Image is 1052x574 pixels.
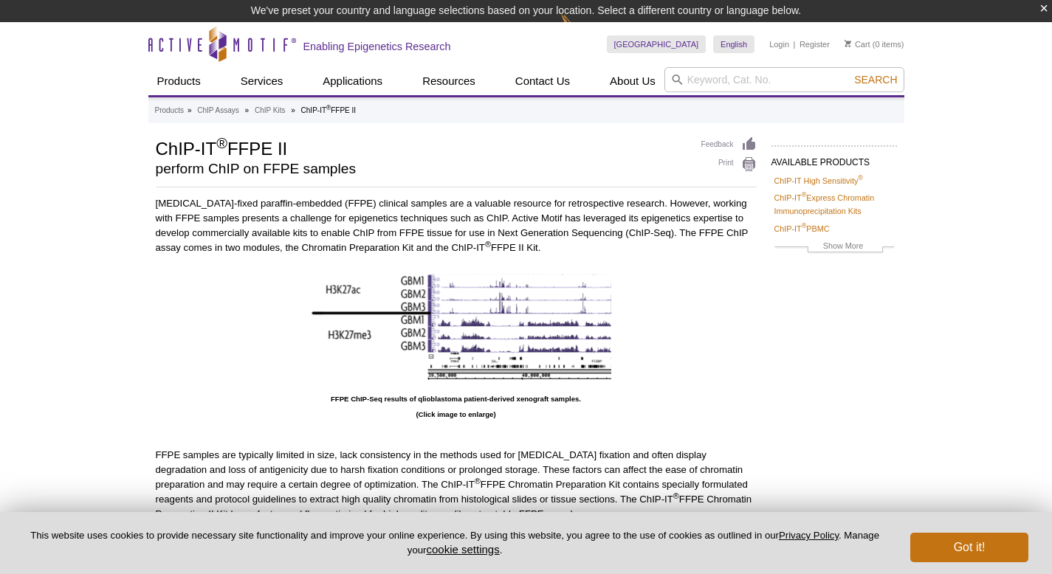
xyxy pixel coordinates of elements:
[774,174,863,187] a: ChIP-IT High Sensitivity®
[216,135,227,151] sup: ®
[794,35,796,53] li: |
[475,477,481,485] sup: ®
[155,104,184,117] a: Products
[301,270,611,387] img: FFPE ChIP-Seq results of glipblastoma patient-derived xenograft samples.
[506,67,579,95] a: Contact Us
[301,106,357,114] li: ChIP-IT FFPE II
[845,40,851,47] img: Your Cart
[910,533,1028,562] button: Got it!
[800,39,830,49] a: Register
[774,191,894,218] a: ChIP-IT®Express Chromatin Immunoprecipitation Kits
[232,67,292,95] a: Services
[314,67,391,95] a: Applications
[197,104,239,117] a: ChIP Assays
[854,74,897,86] span: Search
[255,104,286,117] a: ChIP Kits
[607,35,707,53] a: [GEOGRAPHIC_DATA]
[156,162,687,176] h2: perform ChIP on FFPE samples
[779,530,839,541] a: Privacy Policy
[303,40,451,53] h2: Enabling Epigenetics Research
[156,136,687,159] h1: ChIP-IT FFPE II
[156,448,757,522] p: FFPE samples are typically limited in size, lack consistency in the methods used for [MEDICAL_DAT...
[713,35,754,53] a: English
[156,196,757,255] p: [MEDICAL_DATA]-fixed paraffin-embedded (FFPE) clinical samples are a valuable resource for retros...
[291,106,295,114] li: »
[24,529,886,557] p: This website uses cookies to provide necessary site functionality and improve your online experie...
[774,222,830,235] a: ChIP-IT®PBMC
[245,106,250,114] li: »
[850,73,901,86] button: Search
[673,491,679,500] sup: ®
[802,192,807,199] sup: ®
[326,104,331,111] sup: ®
[331,395,581,418] strong: FFPE ChIP-Seq results of qlioblastoma patient-derived xenograft samples. (Click image to enlarge)
[601,67,664,95] a: About Us
[413,67,484,95] a: Resources
[560,11,599,46] img: Change Here
[701,136,757,153] a: Feedback
[701,156,757,173] a: Print
[188,106,192,114] li: »
[845,35,904,53] li: (0 items)
[771,145,897,172] h2: AVAILABLE PRODUCTS
[664,67,904,92] input: Keyword, Cat. No.
[426,543,499,556] button: cookie settings
[845,39,870,49] a: Cart
[858,174,863,181] sup: ®
[769,39,789,49] a: Login
[485,240,491,249] sup: ®
[774,239,894,256] a: Show More
[802,222,807,229] sup: ®
[148,67,210,95] a: Products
